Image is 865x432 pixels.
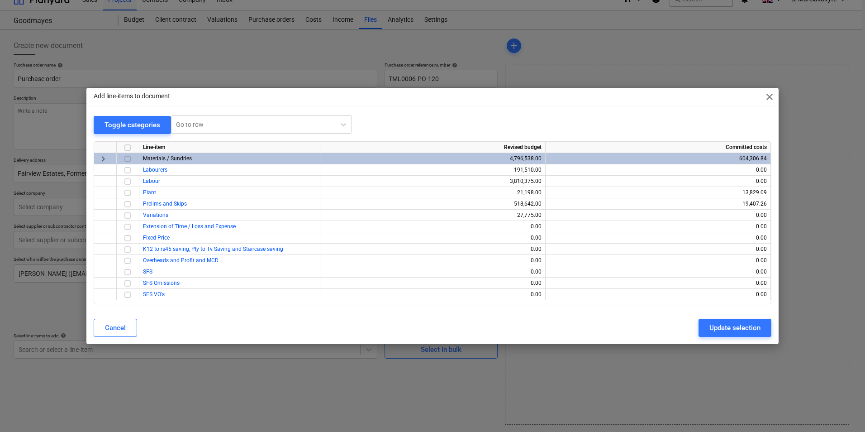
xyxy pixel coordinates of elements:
a: Labour [143,178,160,184]
div: Revised budget [320,142,546,153]
div: 0.00 [549,232,767,244]
div: 0.00 [549,176,767,187]
div: 3,810,375.00 [324,176,542,187]
div: 0.00 [324,278,542,289]
a: Fixed Price [143,235,170,241]
a: SFS [143,269,152,275]
div: 27,775.00 [324,210,542,221]
button: Cancel [94,319,137,337]
div: 0.00 [324,232,542,244]
div: 0.00 [549,210,767,221]
div: 19,407.26 [549,198,767,210]
div: 21,198.00 [324,187,542,198]
a: K12 to rs45 saving, Ply to Tv Saving and Staircase saving [143,246,283,252]
div: 0.00 [549,244,767,255]
div: Committed costs [546,142,771,153]
div: Line-item [139,142,320,153]
div: Update selection [709,322,760,334]
div: 0.00 [324,221,542,232]
a: Labourers [143,167,167,173]
div: 13,829.09 [549,187,767,198]
span: keyboard_arrow_right [98,154,109,164]
div: 0.00 [324,266,542,278]
div: 0.00 [549,266,767,278]
div: 0.00 [549,255,767,266]
a: SFS VO's [143,291,165,298]
div: 0.00 [324,255,542,266]
a: Extension of Time / Loss and Expense [143,223,236,230]
button: Update selection [699,319,771,337]
a: Overheads and Profit and MCD [143,257,219,264]
div: 4,796,538.00 [324,153,542,164]
span: Materials / Sundries [143,155,192,162]
div: 0.00 [549,289,767,300]
p: Add line-items to document [94,91,170,101]
span: close [764,91,775,102]
div: Cancel [105,322,126,334]
a: Variations [143,212,168,218]
div: 0.00 [549,221,767,232]
a: Plant [143,189,156,196]
div: 0.00 [549,164,767,176]
div: Toggle categories [105,119,160,131]
div: 191,510.00 [324,164,542,176]
div: 0.00 [324,244,542,255]
a: Prelims and Skips [143,201,187,207]
div: 518,642.00 [324,198,542,210]
button: Toggle categories [94,116,171,134]
div: 0.00 [324,289,542,300]
a: SFS Omissions [143,280,180,286]
div: 604,306.84 [549,153,767,164]
div: 0.00 [549,278,767,289]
